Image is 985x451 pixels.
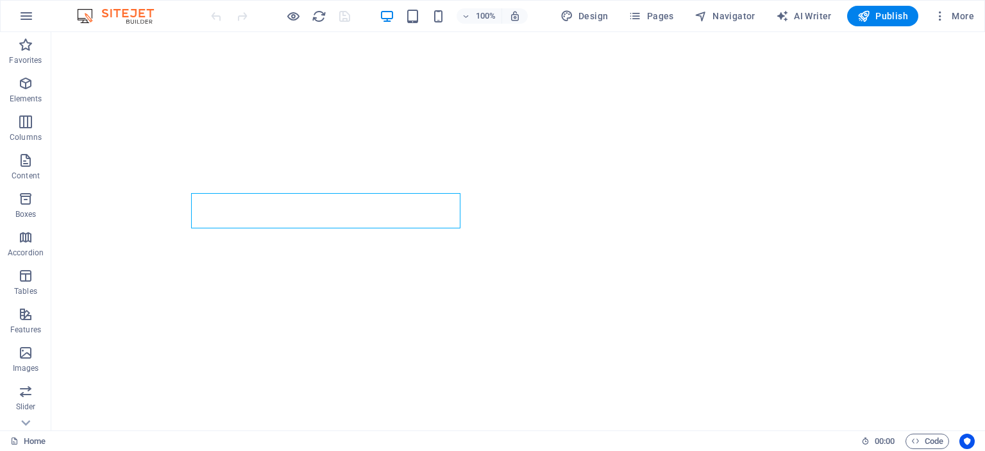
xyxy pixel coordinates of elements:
[875,434,895,449] span: 00 00
[884,436,886,446] span: :
[8,248,44,258] p: Accordion
[771,6,837,26] button: AI Writer
[457,8,502,24] button: 100%
[12,171,40,181] p: Content
[312,9,326,24] i: Reload page
[476,8,496,24] h6: 100%
[857,10,908,22] span: Publish
[555,6,614,26] button: Design
[560,10,609,22] span: Design
[555,6,614,26] div: Design (Ctrl+Alt+Y)
[10,434,46,449] a: Click to cancel selection. Double-click to open Pages
[934,10,974,22] span: More
[911,434,943,449] span: Code
[10,325,41,335] p: Features
[10,132,42,142] p: Columns
[929,6,979,26] button: More
[776,10,832,22] span: AI Writer
[10,94,42,104] p: Elements
[14,286,37,296] p: Tables
[16,402,36,412] p: Slider
[74,8,170,24] img: Editor Logo
[509,10,521,22] i: On resize automatically adjust zoom level to fit chosen device.
[628,10,673,22] span: Pages
[311,8,326,24] button: reload
[623,6,678,26] button: Pages
[847,6,918,26] button: Publish
[695,10,755,22] span: Navigator
[689,6,761,26] button: Navigator
[13,363,39,373] p: Images
[15,209,37,219] p: Boxes
[905,434,949,449] button: Code
[959,434,975,449] button: Usercentrics
[9,55,42,65] p: Favorites
[285,8,301,24] button: Click here to leave preview mode and continue editing
[861,434,895,449] h6: Session time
